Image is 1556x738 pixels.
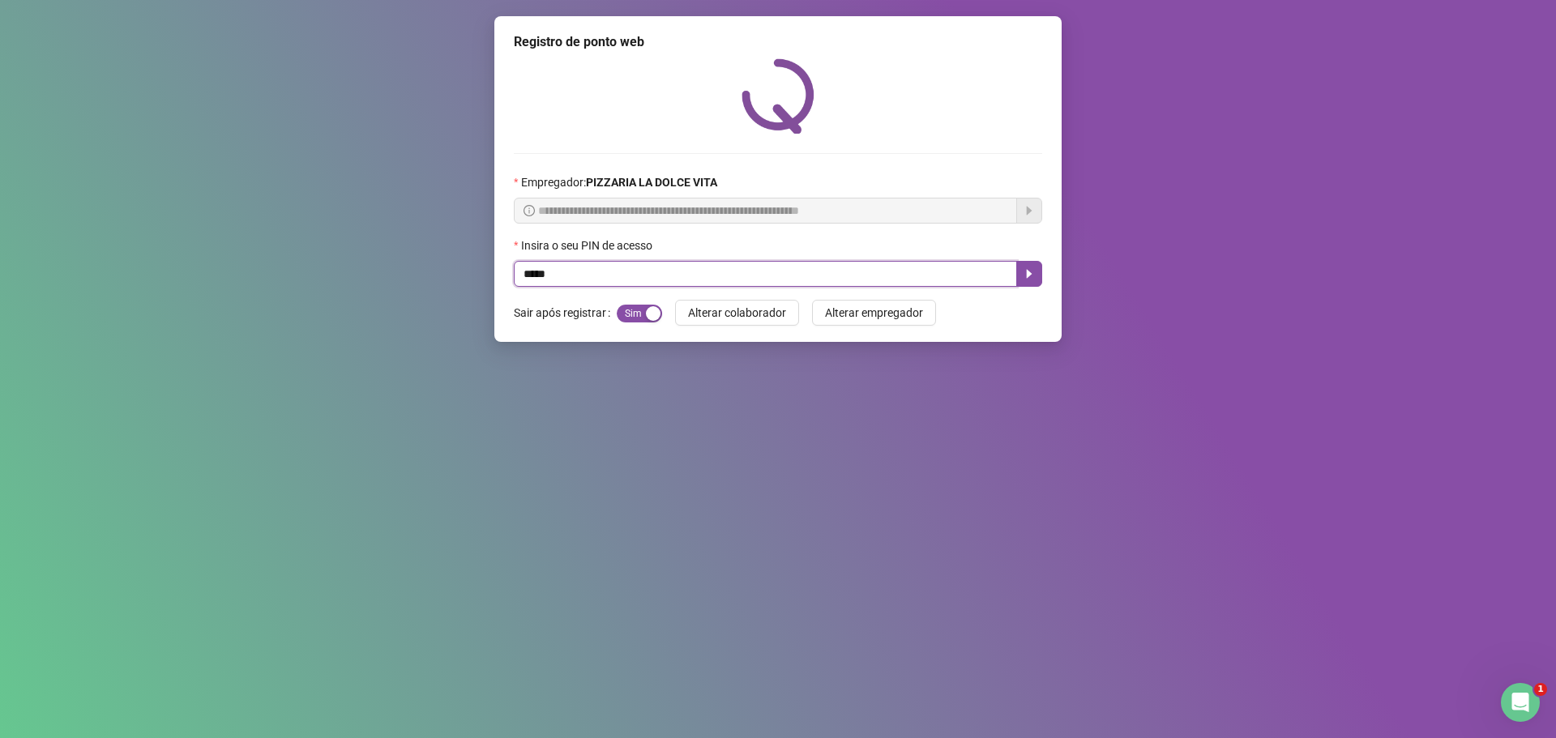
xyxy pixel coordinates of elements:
[812,300,936,326] button: Alterar empregador
[514,300,617,326] label: Sair após registrar
[675,300,799,326] button: Alterar colaborador
[521,173,717,191] span: Empregador :
[514,237,663,254] label: Insira o seu PIN de acesso
[825,304,923,322] span: Alterar empregador
[524,205,535,216] span: info-circle
[1534,683,1547,696] span: 1
[514,32,1042,52] div: Registro de ponto web
[1501,683,1540,722] iframe: Intercom live chat
[688,304,786,322] span: Alterar colaborador
[586,176,717,189] strong: PIZZARIA LA DOLCE VITA
[1023,267,1036,280] span: caret-right
[742,58,814,134] img: QRPoint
